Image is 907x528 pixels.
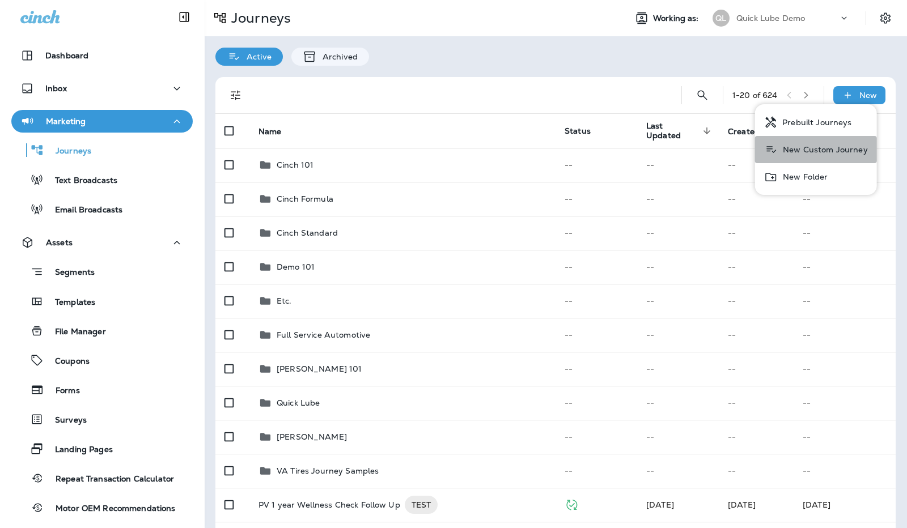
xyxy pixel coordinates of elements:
button: Templates [11,289,193,313]
td: -- [794,182,896,216]
p: Cinch 101 [277,160,313,169]
td: -- [637,148,719,182]
span: Last Updated [646,121,714,140]
td: -- [556,182,637,216]
td: -- [794,420,896,454]
td: -- [719,386,794,420]
p: Coupons [44,356,90,367]
span: Chris Dayton [728,500,756,510]
span: Sarah Paxman [646,500,674,510]
p: Demo 101 [277,262,315,271]
p: Marketing [46,117,86,126]
td: [DATE] [794,488,896,522]
p: Assets [46,238,73,247]
p: Active [241,52,272,61]
td: -- [719,420,794,454]
td: -- [637,284,719,318]
div: QL [713,10,730,27]
td: -- [556,420,637,454]
td: -- [719,284,794,318]
button: Coupons [11,348,193,372]
button: Landing Pages [11,437,193,461]
p: Surveys [44,415,87,426]
td: -- [556,352,637,386]
p: Prebuilt Journeys [778,118,851,127]
td: -- [556,216,637,250]
td: -- [719,148,794,182]
td: -- [719,216,794,250]
button: Collapse Sidebar [168,6,200,28]
button: Dashboard [11,44,193,67]
button: Search Journeys [691,84,714,107]
td: -- [637,454,719,488]
p: Quick Lube [277,398,320,407]
td: -- [719,250,794,284]
button: File Manager [11,319,193,343]
button: Motor OEM Recommendations [11,496,193,520]
span: Created [728,126,774,137]
td: -- [556,386,637,420]
td: -- [794,454,896,488]
td: -- [719,182,794,216]
p: Quick Lube Demo [736,14,805,23]
p: Journeys [227,10,291,27]
p: Segments [44,267,95,279]
td: -- [556,318,637,352]
p: VA Tires Journey Samples [277,466,379,475]
td: -- [556,148,637,182]
td: -- [794,216,896,250]
p: [PERSON_NAME] [277,432,347,441]
td: -- [556,284,637,318]
div: 1 - 20 of 624 [732,91,778,100]
button: Surveys [11,407,193,431]
p: File Manager [44,327,106,338]
span: Created [728,127,760,137]
p: PV 1 year Wellness Check Follow Up [258,496,400,514]
p: Archived [317,52,358,61]
td: -- [719,454,794,488]
td: -- [719,352,794,386]
div: TEST [405,496,438,514]
span: Name [258,126,296,137]
p: Repeat Transaction Calculator [44,474,174,485]
td: -- [556,454,637,488]
p: New Custom Journey [778,145,868,154]
button: Marketing [11,110,193,133]
td: -- [794,284,896,318]
td: -- [637,386,719,420]
button: New Custom Journey [755,136,877,163]
button: Segments [11,259,193,284]
td: -- [637,250,719,284]
span: Last Updated [646,121,700,140]
td: -- [637,318,719,352]
button: Filters [224,84,247,107]
p: Inbox [45,84,67,93]
span: Published [565,499,579,509]
td: -- [637,216,719,250]
td: -- [556,250,637,284]
button: Settings [875,8,896,28]
td: -- [637,352,719,386]
p: Cinch Standard [277,228,338,237]
p: Templates [44,297,95,308]
p: New Folder [778,172,828,181]
td: -- [637,420,719,454]
td: -- [794,250,896,284]
span: Status [565,126,591,136]
p: [PERSON_NAME] 101 [277,364,362,373]
p: Journeys [44,146,91,157]
span: Name [258,127,282,137]
button: Prebuilt Journeys [755,109,877,136]
p: Dashboard [45,51,88,60]
p: Cinch Formula [277,194,333,203]
button: Inbox [11,77,193,100]
p: Etc. [277,296,292,305]
span: TEST [405,499,438,510]
p: New [859,91,877,100]
span: Working as: [653,14,701,23]
td: -- [794,318,896,352]
p: Text Broadcasts [44,176,117,186]
button: New Folder [755,163,877,190]
td: -- [637,182,719,216]
button: Journeys [11,138,193,162]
